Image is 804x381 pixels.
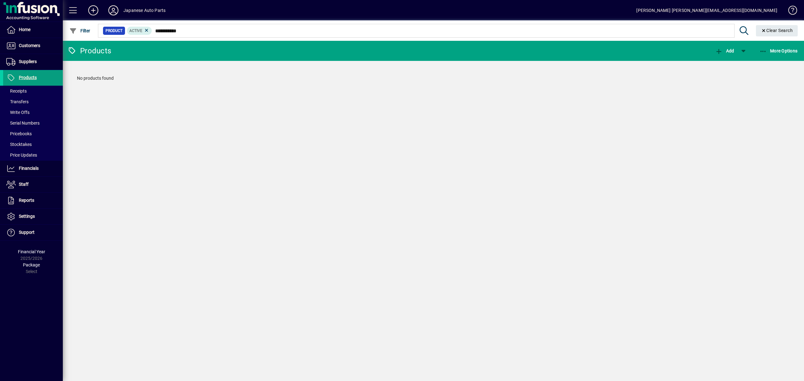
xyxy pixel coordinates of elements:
span: Add [715,48,734,53]
a: Pricebooks [3,128,63,139]
button: More Options [758,45,799,56]
span: Settings [19,214,35,219]
a: Serial Numbers [3,118,63,128]
span: Receipts [6,89,27,94]
span: Support [19,230,35,235]
button: Add [83,5,103,16]
a: Reports [3,193,63,208]
a: Stocktakes [3,139,63,150]
span: Write Offs [6,110,30,115]
a: Financials [3,161,63,176]
a: Suppliers [3,54,63,70]
button: Profile [103,5,123,16]
button: Clear [756,25,798,36]
span: Filter [69,28,90,33]
div: Products [68,46,111,56]
a: Knowledge Base [784,1,796,22]
a: Home [3,22,63,38]
a: Price Updates [3,150,63,160]
span: Active [129,29,142,33]
span: Products [19,75,37,80]
span: Transfers [6,99,29,104]
a: Staff [3,177,63,192]
span: Home [19,27,30,32]
span: More Options [759,48,798,53]
span: Product [106,28,122,34]
span: Financial Year [18,249,45,254]
a: Receipts [3,86,63,96]
div: Japanese Auto Parts [123,5,166,15]
a: Customers [3,38,63,54]
span: Clear Search [761,28,793,33]
a: Support [3,225,63,240]
mat-chip: Activation Status: Active [127,27,152,35]
div: [PERSON_NAME] [PERSON_NAME][EMAIL_ADDRESS][DOMAIN_NAME] [636,5,777,15]
span: Reports [19,198,34,203]
a: Settings [3,209,63,224]
a: Write Offs [3,107,63,118]
a: Transfers [3,96,63,107]
span: Package [23,262,40,267]
span: Price Updates [6,153,37,158]
span: Suppliers [19,59,37,64]
span: Stocktakes [6,142,32,147]
button: Add [714,45,736,56]
span: Staff [19,182,29,187]
span: Serial Numbers [6,121,40,126]
span: Financials [19,166,39,171]
button: Filter [68,25,92,36]
span: Customers [19,43,40,48]
span: Pricebooks [6,131,32,136]
div: No products found [71,69,796,88]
